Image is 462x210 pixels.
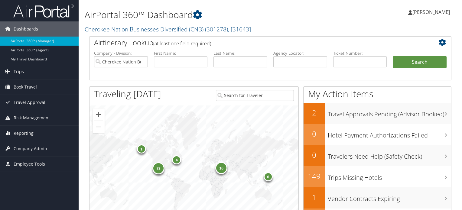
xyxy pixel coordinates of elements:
span: ( 301278 ) [205,25,228,33]
a: 0Travelers Need Help (Safety Check) [304,145,451,166]
span: [PERSON_NAME] [412,9,450,15]
h3: Travelers Need Help (Safety Check) [328,149,451,161]
h3: Trips Missing Hotels [328,170,451,182]
span: Reporting [14,126,34,141]
h2: 0 [304,129,325,139]
label: Agency Locator: [273,50,327,56]
span: Risk Management [14,110,50,125]
span: (at least one field required) [153,40,211,47]
a: 149Trips Missing Hotels [304,166,451,187]
div: 16 [215,162,227,174]
div: 4 [172,155,181,164]
a: [PERSON_NAME] [408,3,456,21]
h3: Travel Approvals Pending (Advisor Booked) [328,107,451,118]
h2: 2 [304,108,325,118]
span: , [ 31643 ] [228,25,251,33]
span: Trips [14,64,24,79]
h3: Hotel Payment Authorizations Failed [328,128,451,140]
h1: My Action Items [304,88,451,100]
span: Company Admin [14,141,47,156]
a: 2Travel Approvals Pending (Advisor Booked) [304,103,451,124]
button: Zoom in [93,108,105,121]
h2: 149 [304,171,325,181]
button: Zoom out [93,121,105,133]
input: Search for Traveler [216,90,294,101]
span: Dashboards [14,21,38,37]
span: Employee Tools [14,157,45,172]
h1: Traveling [DATE] [94,88,161,100]
span: Travel Approval [14,95,45,110]
div: 1 [137,144,146,153]
label: Company - Division: [94,50,148,56]
div: 6 [264,172,273,181]
a: 0Hotel Payment Authorizations Failed [304,124,451,145]
label: Last Name: [213,50,267,56]
div: 73 [152,162,164,174]
label: Ticket Number: [333,50,387,56]
h2: 0 [304,150,325,160]
button: Search [393,56,447,68]
a: Cherokee Nation Businesses Diversified (CNB) [85,25,251,33]
img: airportal-logo.png [13,4,74,18]
a: 1Vendor Contracts Expiring [304,187,451,208]
span: Book Travel [14,79,37,95]
label: First Name: [154,50,208,56]
h3: Vendor Contracts Expiring [328,192,451,203]
h2: 1 [304,192,325,202]
h2: Airtinerary Lookup [94,37,416,48]
h1: AirPortal 360™ Dashboard [85,8,332,21]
